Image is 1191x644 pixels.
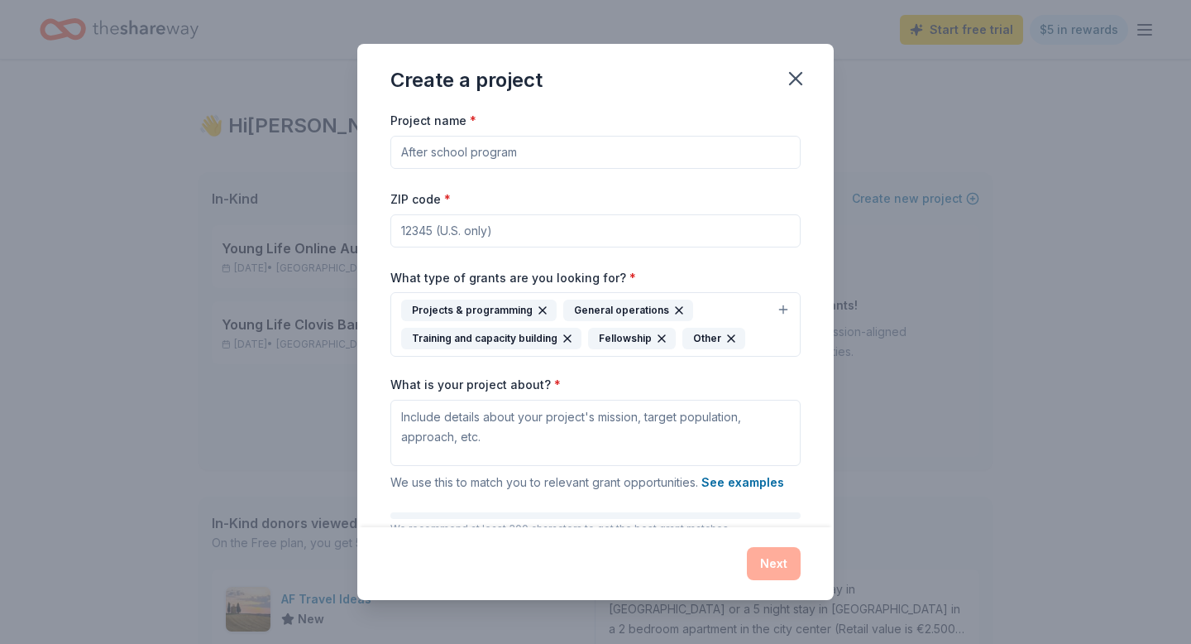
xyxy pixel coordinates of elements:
label: What type of grants are you looking for? [390,270,636,286]
p: We recommend at least 300 characters to get the best grant matches. [390,522,801,536]
input: After school program [390,136,801,169]
div: Other [682,328,745,349]
div: Projects & programming [401,300,557,321]
div: Training and capacity building [401,328,581,349]
div: Fellowship [588,328,676,349]
label: ZIP code [390,191,451,208]
label: Project name [390,113,476,129]
div: Create a project [390,67,543,94]
span: We use this to match you to relevant grant opportunities. [390,475,784,489]
label: What is your project about? [390,377,561,393]
div: General operations [563,300,693,321]
button: See examples [701,473,784,493]
input: 12345 (U.S. only) [390,214,801,248]
button: Projects & programmingGeneral operationsTraining and capacity buildingFellowshipOther [390,292,801,357]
